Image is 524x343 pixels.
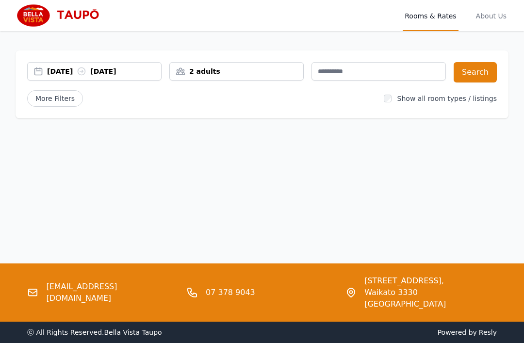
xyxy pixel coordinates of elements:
[47,66,161,76] div: [DATE] [DATE]
[479,328,497,336] a: Resly
[206,287,255,298] a: 07 378 9043
[397,95,497,102] label: Show all room types / listings
[16,4,109,27] img: Bella Vista Taupo
[266,327,497,337] span: Powered by
[364,275,497,287] span: [STREET_ADDRESS],
[27,328,162,336] span: ⓒ All Rights Reserved. Bella Vista Taupo
[454,62,497,82] button: Search
[364,287,497,310] span: Waikato 3330 [GEOGRAPHIC_DATA]
[170,66,303,76] div: 2 adults
[27,90,83,107] span: More Filters
[46,281,179,304] a: [EMAIL_ADDRESS][DOMAIN_NAME]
